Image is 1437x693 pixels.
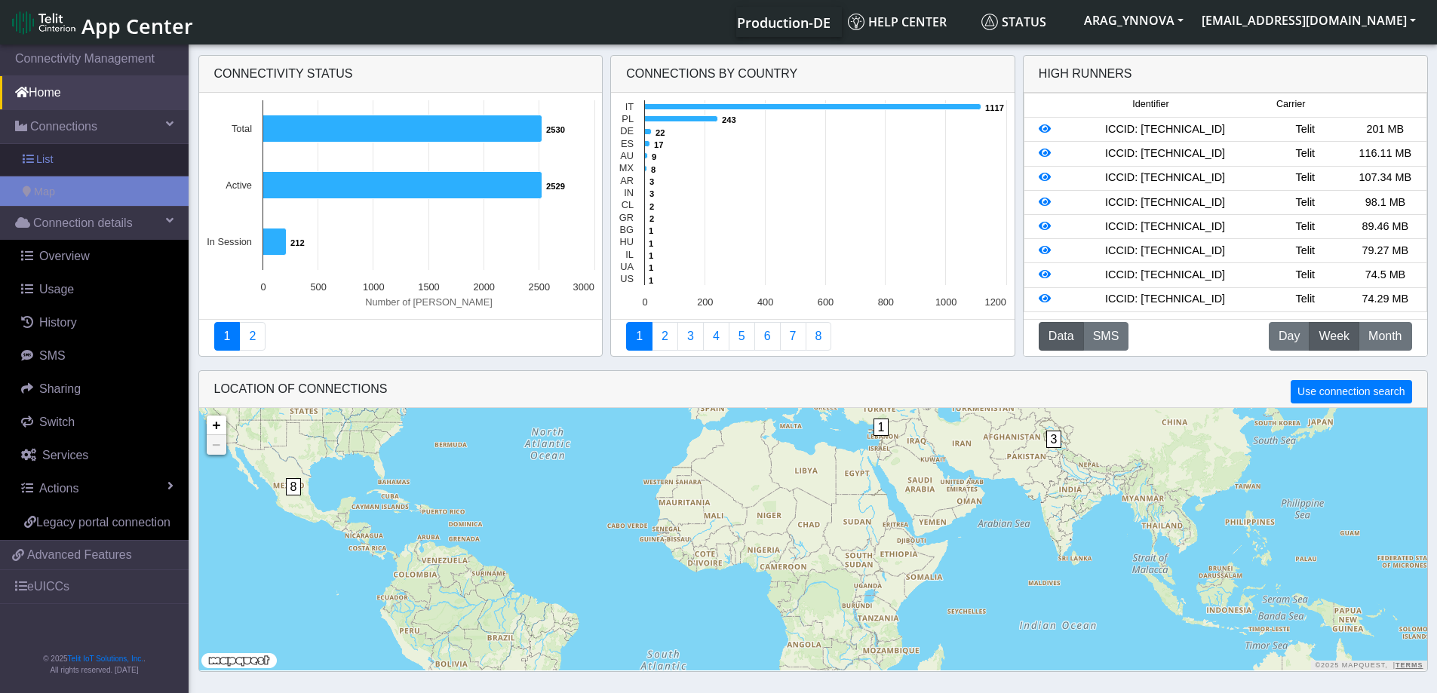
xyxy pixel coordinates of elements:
text: 2529 [546,182,565,191]
text: 200 [697,296,713,308]
div: ©2025 MapQuest, | [1311,661,1426,670]
button: SMS [1083,322,1129,351]
div: Telit [1265,219,1345,235]
text: MX [619,162,634,173]
div: Connectivity status [199,56,603,93]
span: Legacy portal connection [36,516,170,529]
a: Your current platform instance [736,7,830,37]
text: UA [620,261,634,272]
div: Telit [1265,170,1345,186]
text: 9 [652,152,656,161]
a: Zoom in [207,415,226,435]
button: [EMAIL_ADDRESS][DOMAIN_NAME] [1193,7,1425,34]
img: knowledge.svg [848,14,864,30]
text: 600 [818,296,834,308]
a: Overview [6,240,189,273]
div: ICCID: [TECHNICAL_ID] [1065,146,1265,162]
span: Sharing [39,382,81,395]
span: App Center [81,12,193,40]
a: Status [975,7,1075,37]
text: DE [620,125,634,136]
text: 212 [290,238,305,247]
a: Usage per Country [677,322,704,351]
div: Connections By Country [611,56,1015,93]
span: Actions [39,482,78,495]
a: SMS [6,339,189,373]
text: 2 [649,202,654,211]
div: ICCID: [TECHNICAL_ID] [1065,195,1265,211]
a: 14 Days Trend [754,322,781,351]
text: 400 [757,296,773,308]
text: 3000 [573,281,594,293]
text: 3 [649,177,654,186]
text: IL [625,249,634,260]
div: ICCID: [TECHNICAL_ID] [1065,267,1265,284]
a: Connections By Country [626,322,652,351]
a: Sharing [6,373,189,406]
div: Telit [1265,267,1345,284]
div: Telit [1265,195,1345,211]
text: 17 [654,140,663,149]
text: 1117 [985,103,1004,112]
div: 107.34 MB [1345,170,1425,186]
text: BG [620,224,634,235]
span: Help center [848,14,947,30]
text: 22 [656,128,665,137]
div: Telit [1265,291,1345,308]
text: 243 [722,115,736,124]
text: 1 [649,276,653,285]
span: Connections [30,118,97,136]
text: PL [622,113,634,124]
span: Advanced Features [27,546,132,564]
text: 0 [643,296,648,308]
text: 1000 [935,296,956,308]
text: Active [226,179,252,191]
text: 1000 [363,281,384,293]
text: IT [625,101,634,112]
span: History [39,316,77,329]
a: Connectivity status [214,322,241,351]
a: Usage [6,273,189,306]
div: ICCID: [TECHNICAL_ID] [1065,121,1265,138]
span: Overview [39,250,90,262]
text: AR [620,175,634,186]
span: Map [34,184,55,201]
text: AU [620,150,634,161]
button: Data [1039,322,1084,351]
text: 1 [649,263,653,272]
span: Status [981,14,1046,30]
div: ICCID: [TECHNICAL_ID] [1065,219,1265,235]
text: GR [619,212,634,223]
button: Day [1269,322,1310,351]
a: Deployment status [239,322,266,351]
text: CL [622,199,634,210]
img: logo-telit-cinterion-gw-new.png [12,11,75,35]
span: Identifier [1132,97,1168,112]
a: Not Connected for 30 days [806,322,832,351]
text: 1500 [418,281,439,293]
a: Usage by Carrier [729,322,755,351]
text: IN [624,187,634,198]
text: US [620,273,634,284]
div: 201 MB [1345,121,1425,138]
div: Telit [1265,243,1345,259]
text: 1200 [985,296,1006,308]
div: 89.46 MB [1345,219,1425,235]
a: Zoom out [207,435,226,455]
text: ES [621,138,634,149]
button: Use connection search [1291,380,1411,403]
div: 116.11 MB [1345,146,1425,162]
div: ICCID: [TECHNICAL_ID] [1065,243,1265,259]
text: 800 [878,296,894,308]
text: HU [620,236,634,247]
span: Connection details [33,214,133,232]
a: Terms [1396,661,1423,669]
button: Month [1359,322,1411,351]
text: Number of [PERSON_NAME] [365,296,493,308]
text: 2500 [528,281,549,293]
a: History [6,306,189,339]
span: SMS [39,349,66,362]
a: Actions [6,472,189,505]
span: List [36,152,53,168]
div: 79.27 MB [1345,243,1425,259]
